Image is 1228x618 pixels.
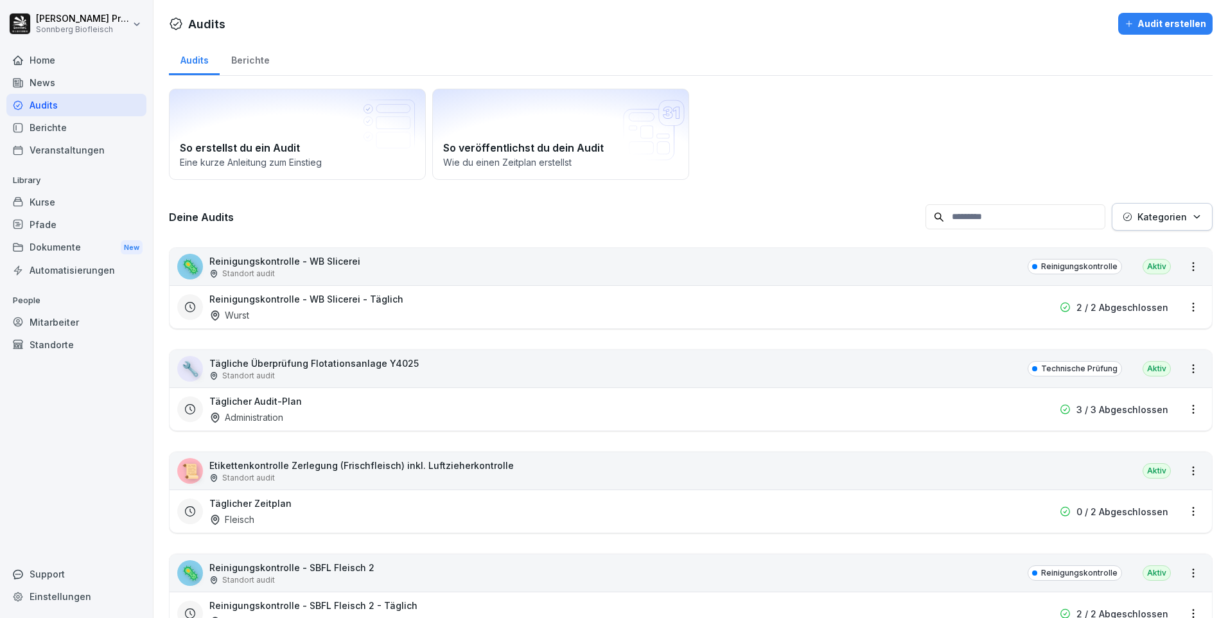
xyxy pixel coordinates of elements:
div: Audit erstellen [1125,17,1206,31]
p: 2 / 2 Abgeschlossen [1076,301,1168,314]
a: Veranstaltungen [6,139,146,161]
a: Home [6,49,146,71]
div: 🦠 [177,560,203,586]
div: 🔧 [177,356,203,382]
p: Tägliche Überprüfung Flotationsanlage Y4025 [209,357,419,370]
div: Aktiv [1143,361,1171,376]
p: Technische Prüfung [1041,363,1118,375]
a: So veröffentlichst du dein AuditWie du einen Zeitplan erstellst [432,89,689,180]
h3: Deine Audits [169,210,919,224]
p: Standort audit [222,370,275,382]
p: Eine kurze Anleitung zum Einstieg [180,155,415,169]
p: Etikettenkontrolle Zerlegung (Frischfleisch) inkl. Luftzieherkontrolle [209,459,514,472]
p: Sonnberg Biofleisch [36,25,130,34]
a: Kurse [6,191,146,213]
a: Automatisierungen [6,259,146,281]
a: Berichte [220,42,281,75]
h3: Täglicher Zeitplan [209,497,292,510]
p: Wie du einen Zeitplan erstellst [443,155,678,169]
p: Library [6,170,146,191]
a: DokumenteNew [6,236,146,260]
p: Standort audit [222,472,275,484]
p: 3 / 3 Abgeschlossen [1076,403,1168,416]
p: Reinigungskontrolle [1041,261,1118,272]
p: 0 / 2 Abgeschlossen [1076,505,1168,518]
div: 🦠 [177,254,203,279]
div: Fleisch [209,513,254,526]
p: Reinigungskontrolle - WB Slicerei [209,254,360,268]
div: Administration [209,411,283,424]
div: Aktiv [1143,259,1171,274]
h3: Reinigungskontrolle - WB Slicerei - Täglich [209,292,403,306]
div: Aktiv [1143,565,1171,581]
h2: So veröffentlichst du dein Audit [443,140,678,155]
p: [PERSON_NAME] Preßlauer [36,13,130,24]
a: Audits [169,42,220,75]
div: New [121,240,143,255]
button: Kategorien [1112,203,1213,231]
h2: So erstellst du ein Audit [180,140,415,155]
p: People [6,290,146,311]
p: Reinigungskontrolle [1041,567,1118,579]
a: Mitarbeiter [6,311,146,333]
a: Standorte [6,333,146,356]
p: Standort audit [222,574,275,586]
div: Aktiv [1143,463,1171,479]
button: Audit erstellen [1118,13,1213,35]
h3: Reinigungskontrolle - SBFL Fleisch 2 - Täglich [209,599,417,612]
div: Dokumente [6,236,146,260]
a: News [6,71,146,94]
div: Wurst [209,308,249,322]
h3: Täglicher Audit-Plan [209,394,302,408]
div: Support [6,563,146,585]
a: Einstellungen [6,585,146,608]
h1: Audits [188,15,225,33]
p: Standort audit [222,268,275,279]
a: So erstellst du ein AuditEine kurze Anleitung zum Einstieg [169,89,426,180]
a: Pfade [6,213,146,236]
div: 📜 [177,458,203,484]
a: Berichte [6,116,146,139]
p: Reinigungskontrolle - SBFL Fleisch 2 [209,561,374,574]
p: Kategorien [1137,210,1187,224]
a: Audits [6,94,146,116]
